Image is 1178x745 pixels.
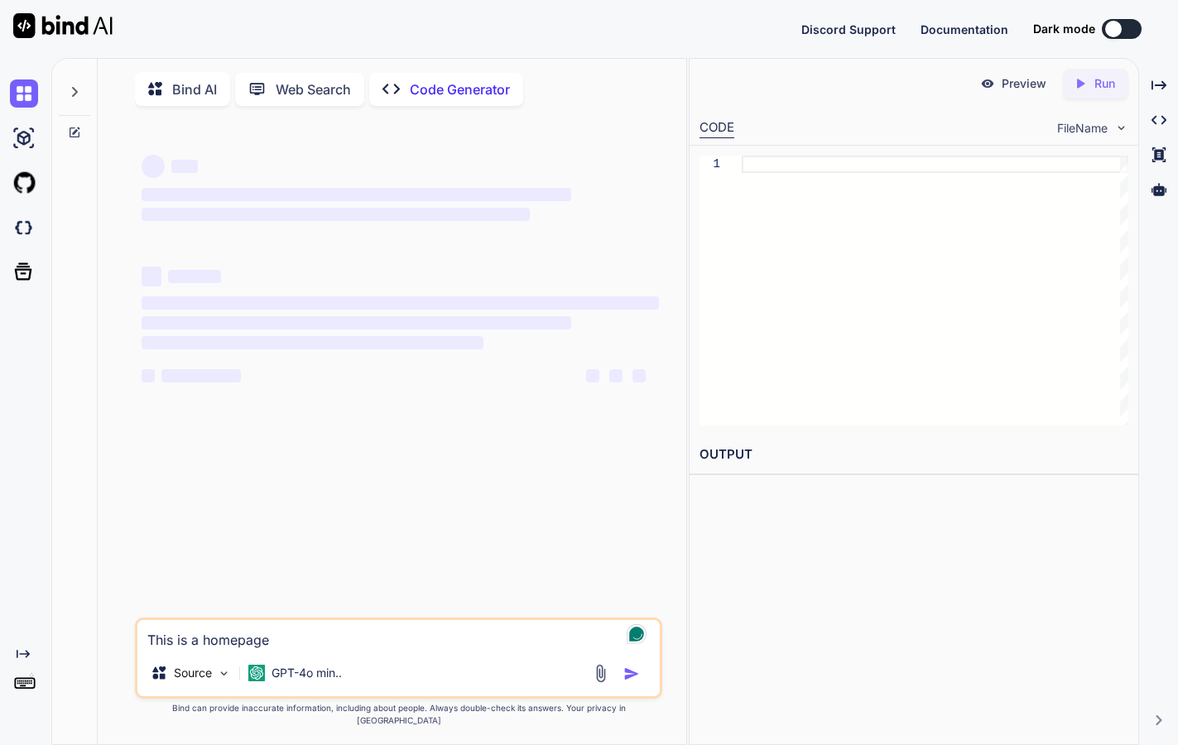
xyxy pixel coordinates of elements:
[609,369,623,382] span: ‌
[10,79,38,108] img: chat
[1114,121,1128,135] img: chevron down
[591,664,610,683] img: attachment
[1094,75,1115,92] p: Run
[272,665,342,681] p: GPT-4o min..
[137,620,660,650] textarea: This is a homepage
[586,369,599,382] span: ‌
[1033,21,1095,37] span: Dark mode
[623,666,640,682] img: icon
[690,435,1138,474] h2: OUTPUT
[980,76,995,91] img: preview
[168,270,221,283] span: ‌
[10,169,38,197] img: githubLight
[801,22,896,36] span: Discord Support
[700,118,734,138] div: CODE
[161,369,241,382] span: ‌
[171,160,198,173] span: ‌
[142,296,659,310] span: ‌
[1057,120,1108,137] span: FileName
[142,155,165,178] span: ‌
[410,79,510,99] p: Code Generator
[801,21,896,38] button: Discord Support
[632,369,646,382] span: ‌
[142,316,571,329] span: ‌
[13,13,113,38] img: Bind AI
[10,214,38,242] img: darkCloudIdeIcon
[142,208,530,221] span: ‌
[248,665,265,681] img: GPT-4o mini
[142,188,571,201] span: ‌
[174,665,212,681] p: Source
[142,369,155,382] span: ‌
[921,22,1008,36] span: Documentation
[10,124,38,152] img: ai-studio
[1002,75,1046,92] p: Preview
[142,267,161,286] span: ‌
[217,666,231,680] img: Pick Models
[172,79,217,99] p: Bind AI
[700,156,720,173] div: 1
[921,21,1008,38] button: Documentation
[135,702,662,727] p: Bind can provide inaccurate information, including about people. Always double-check its answers....
[276,79,351,99] p: Web Search
[142,336,483,349] span: ‌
